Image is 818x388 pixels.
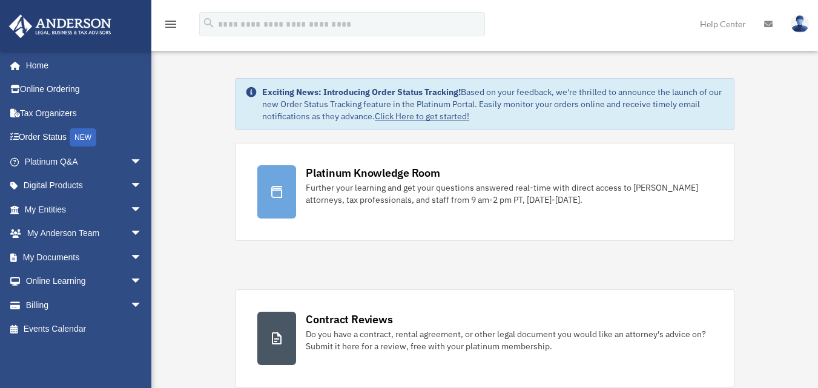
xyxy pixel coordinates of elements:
div: Contract Reviews [306,312,392,327]
span: arrow_drop_down [130,174,154,199]
a: Online Learningarrow_drop_down [8,269,160,294]
a: Online Ordering [8,77,160,102]
a: Order StatusNEW [8,125,160,150]
img: User Pic [791,15,809,33]
a: Billingarrow_drop_down [8,293,160,317]
span: arrow_drop_down [130,269,154,294]
i: menu [163,17,178,31]
a: Platinum Knowledge Room Further your learning and get your questions answered real-time with dire... [235,143,734,241]
div: NEW [70,128,96,146]
div: Do you have a contract, rental agreement, or other legal document you would like an attorney's ad... [306,328,712,352]
a: Contract Reviews Do you have a contract, rental agreement, or other legal document you would like... [235,289,734,387]
div: Further your learning and get your questions answered real-time with direct access to [PERSON_NAM... [306,182,712,206]
a: My Entitiesarrow_drop_down [8,197,160,222]
a: Tax Organizers [8,101,160,125]
div: Platinum Knowledge Room [306,165,440,180]
i: search [202,16,216,30]
a: Home [8,53,154,77]
div: Based on your feedback, we're thrilled to announce the launch of our new Order Status Tracking fe... [262,86,724,122]
a: My Anderson Teamarrow_drop_down [8,222,160,246]
span: arrow_drop_down [130,245,154,270]
span: arrow_drop_down [130,222,154,246]
a: Events Calendar [8,317,160,341]
strong: Exciting News: Introducing Order Status Tracking! [262,87,461,97]
a: Digital Productsarrow_drop_down [8,174,160,198]
span: arrow_drop_down [130,197,154,222]
span: arrow_drop_down [130,150,154,174]
a: menu [163,21,178,31]
a: Platinum Q&Aarrow_drop_down [8,150,160,174]
span: arrow_drop_down [130,293,154,318]
a: My Documentsarrow_drop_down [8,245,160,269]
a: Click Here to get started! [375,111,469,122]
img: Anderson Advisors Platinum Portal [5,15,115,38]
